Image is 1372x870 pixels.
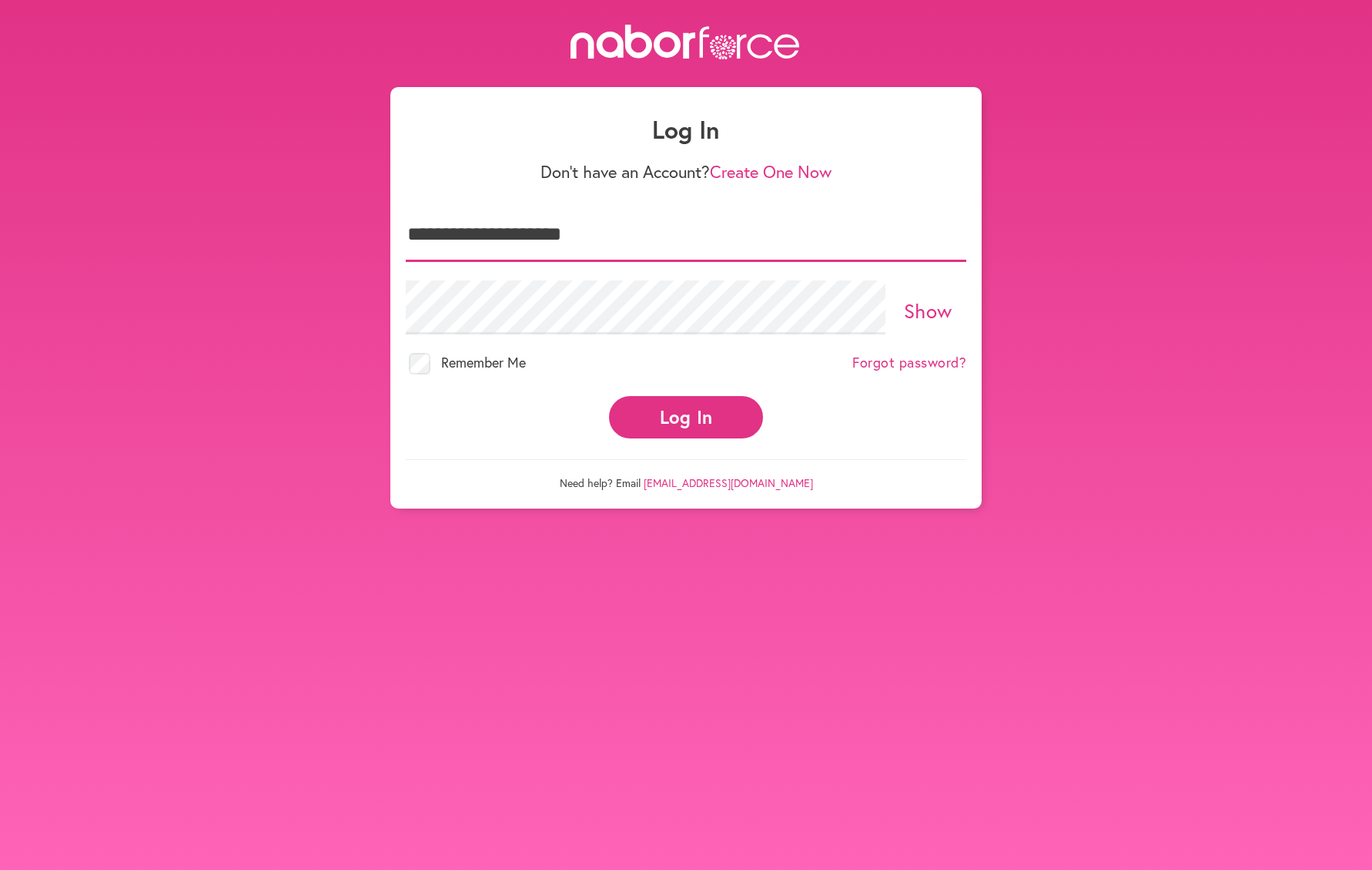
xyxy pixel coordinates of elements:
[406,115,966,144] h1: Log In
[406,459,966,490] p: Need help? Email
[406,162,966,182] p: Don't have an Account?
[904,297,952,324] a: Show
[710,160,832,183] a: Create One Now
[852,354,966,371] a: Forgot password?
[609,396,763,438] button: Log In
[644,475,813,490] a: [EMAIL_ADDRESS][DOMAIN_NAME]
[441,353,526,371] span: Remember Me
